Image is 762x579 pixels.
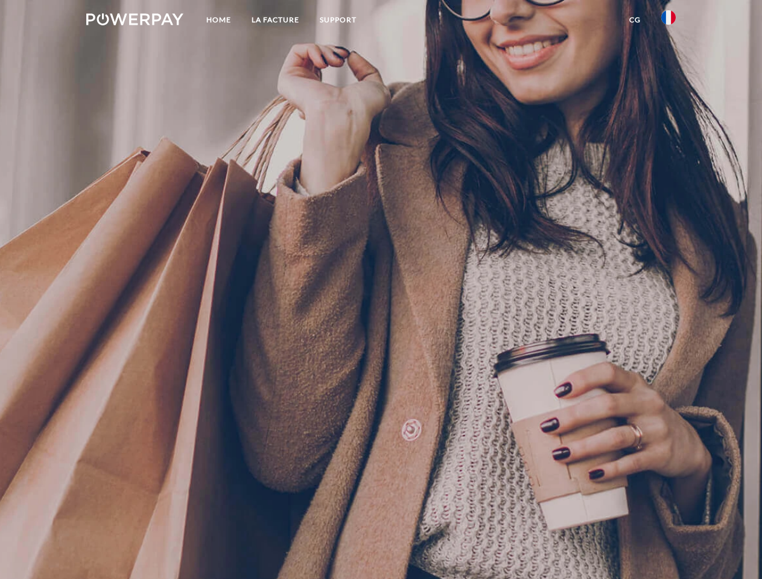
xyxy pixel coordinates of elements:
[619,9,651,31] a: CG
[196,9,241,31] a: Home
[241,9,310,31] a: LA FACTURE
[86,13,183,25] img: logo-powerpay-white.svg
[661,10,676,25] img: fr
[310,9,367,31] a: Support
